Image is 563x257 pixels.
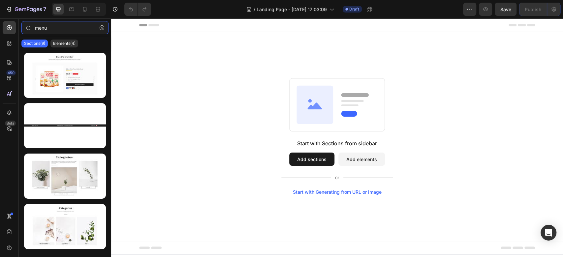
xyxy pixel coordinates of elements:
iframe: Design area [111,18,563,257]
button: 7 [3,3,49,16]
button: Add sections [178,134,223,147]
button: Publish [519,3,547,16]
div: 450 [6,70,16,75]
input: Search Sections & Elements [21,21,109,34]
span: Landing Page - [DATE] 17:03:09 [257,6,327,13]
div: Beta [5,121,16,126]
div: Start with Generating from URL or image [182,171,270,176]
p: Sections(9) [24,41,45,46]
span: / [254,6,255,13]
div: Open Intercom Messenger [541,225,556,241]
button: Save [495,3,516,16]
div: Undo/Redo [124,3,151,16]
p: 7 [43,5,46,13]
p: Elements(4) [53,41,76,46]
span: Draft [349,6,359,12]
span: Save [500,7,511,12]
div: Publish [525,6,541,13]
div: Start with Sections from sidebar [186,121,266,129]
button: Add elements [227,134,274,147]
